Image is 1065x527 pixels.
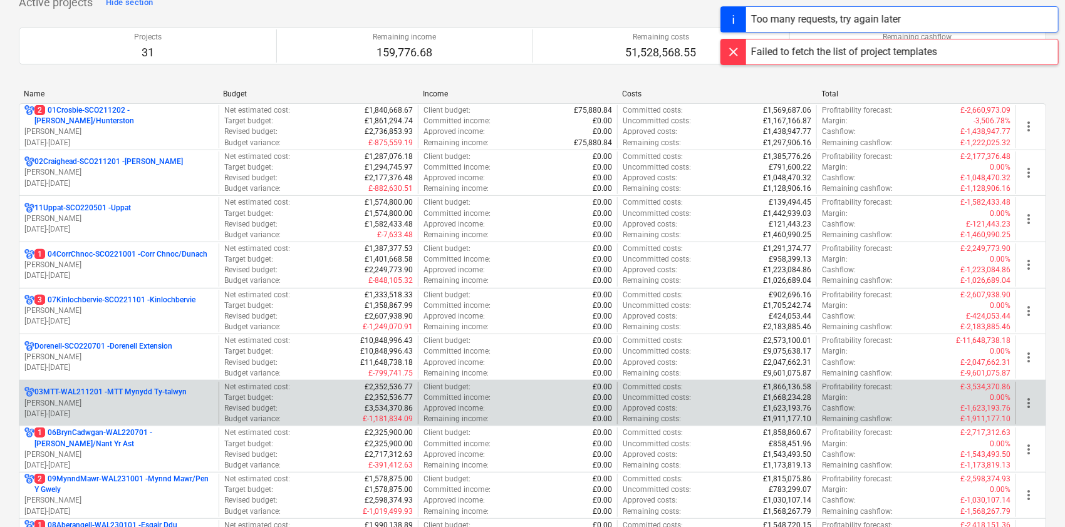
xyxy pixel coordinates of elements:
p: 0.00% [990,346,1010,357]
p: £3,534,370.86 [365,403,413,414]
p: Margin : [822,346,848,357]
p: Approved income : [423,126,485,137]
p: Remaining cashflow : [822,183,893,194]
p: Committed costs : [623,151,683,162]
p: Approved costs : [623,126,677,137]
p: £0.00 [593,392,612,403]
p: £902,696.16 [769,290,811,300]
p: £75,880.84 [574,105,612,116]
p: £0.00 [593,346,612,357]
p: £1,287,076.18 [365,151,413,162]
div: 201Crosbie-SCO211202 -[PERSON_NAME]/Hunterston[PERSON_NAME][DATE]-[DATE] [24,105,214,148]
p: £0.00 [593,403,612,414]
p: £-875,559.19 [368,138,413,148]
p: Approved income : [423,311,485,322]
span: 1 [34,249,45,259]
p: Profitability forecast : [822,335,893,346]
p: Uncommitted costs : [623,208,691,219]
p: £-3,534,370.86 [960,382,1010,392]
p: [PERSON_NAME] [24,305,214,316]
p: £0.00 [593,183,612,194]
p: [DATE] - [DATE] [24,506,214,517]
p: 04CorrChnoc-SCO221001 - Corr Chnoc/Dunach [34,249,207,260]
p: £-424,053.44 [966,311,1010,322]
p: £1,861,294.74 [365,116,413,126]
p: £11,648,738.18 [360,357,413,368]
p: Cashflow : [822,265,856,275]
p: Remaining cashflow : [822,322,893,332]
p: Net estimated cost : [224,290,290,300]
p: [DATE] - [DATE] [24,178,214,189]
p: Cashflow : [822,219,856,230]
p: Remaining income : [423,322,489,332]
div: Project has multi currencies enabled [24,387,34,397]
div: Project has multi currencies enabled [24,427,34,449]
p: 31 [134,45,162,60]
p: £-1,222,025.32 [960,138,1010,148]
p: £2,047,662.31 [763,357,811,368]
p: £-1,460,990.25 [960,230,1010,240]
p: Committed income : [423,162,491,173]
p: [PERSON_NAME] [24,495,214,506]
div: Name [24,90,213,98]
p: £1,128,906.16 [763,183,811,194]
p: Margin : [822,208,848,219]
p: £9,075,638.17 [763,346,811,357]
p: £-1,438,947.77 [960,126,1010,137]
p: Revised budget : [224,403,278,414]
p: Client budget : [423,151,470,162]
div: 03MTT-WAL211201 -MTT Mynydd Ty-talwyn[PERSON_NAME][DATE]-[DATE] [24,387,214,419]
p: £0.00 [593,357,612,368]
p: £1,623,193.76 [763,403,811,414]
p: 0.00% [990,392,1010,403]
p: Uncommitted costs : [623,162,691,173]
p: Target budget : [224,208,273,219]
p: Budget variance : [224,322,281,332]
p: Uncommitted costs : [623,300,691,311]
div: 02Craighead-SCO211201 -[PERSON_NAME][PERSON_NAME][DATE]-[DATE] [24,156,214,188]
p: £791,600.22 [769,162,811,173]
p: £0.00 [593,322,612,332]
p: £-1,223,084.86 [960,265,1010,275]
p: Revised budget : [224,126,278,137]
p: £0.00 [593,230,612,240]
div: 209MynndMawr-WAL231001 -Mynnd Mawr/Pen Y Gwely[PERSON_NAME][DATE]-[DATE] [24,474,214,517]
div: Budget [223,90,412,98]
p: £-1,249,070.91 [363,322,413,332]
div: Project has multi currencies enabled [24,474,34,495]
div: Income [423,90,612,98]
p: £1,840,668.67 [365,105,413,116]
div: Total [822,90,1011,98]
p: £0.00 [593,300,612,311]
p: £-2,249,773.90 [960,243,1010,254]
div: 307Kinlochbervie-SCO221101 -Kinlochbervie[PERSON_NAME][DATE]-[DATE] [24,295,214,327]
p: [PERSON_NAME] [24,167,214,178]
p: Remaining cashflow : [822,138,893,148]
p: Net estimated cost : [224,151,290,162]
p: £-11,648,738.18 [956,335,1010,346]
p: £0.00 [593,126,612,137]
p: Net estimated cost : [224,105,290,116]
p: Client budget : [423,243,470,254]
p: £121,443.23 [769,219,811,230]
p: £-2,047,662.31 [960,357,1010,368]
div: Project has multi currencies enabled [24,105,34,126]
p: Approved costs : [623,265,677,275]
p: Committed income : [423,116,491,126]
p: Budget variance : [224,368,281,379]
p: £-121,443.23 [966,219,1010,230]
p: Revised budget : [224,311,278,322]
p: Net estimated cost : [224,243,290,254]
p: £0.00 [593,116,612,126]
p: £1,574,800.00 [365,208,413,219]
p: £-1,181,834.09 [363,414,413,424]
p: 03MTT-WAL211201 - MTT Mynydd Ty-talwyn [34,387,187,397]
p: Uncommitted costs : [623,346,691,357]
p: £2,607,938.90 [365,311,413,322]
p: Remaining income : [423,414,489,424]
p: 09MynndMawr-WAL231001 - Mynnd Mawr/Pen Y Gwely [34,474,214,495]
p: Net estimated cost : [224,382,290,392]
p: [DATE] - [DATE] [24,460,214,471]
div: 104CorrChnoc-SCO221001 -Corr Chnoc/Dunach[PERSON_NAME][DATE]-[DATE] [24,249,214,281]
div: Dorenell-SCO220701 -Dorenell Extension[PERSON_NAME][DATE]-[DATE] [24,341,214,373]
